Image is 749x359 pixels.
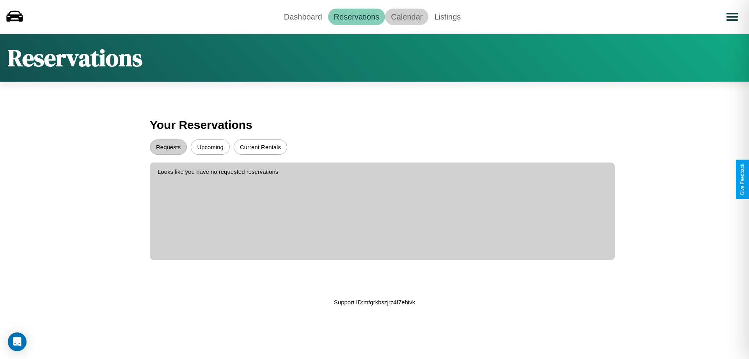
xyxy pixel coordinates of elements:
[721,6,743,28] button: Open menu
[150,139,187,155] button: Requests
[328,9,385,25] a: Reservations
[191,139,230,155] button: Upcoming
[334,297,415,307] p: Support ID: mfgrkbszjrz4f7ehivk
[428,9,467,25] a: Listings
[385,9,428,25] a: Calendar
[150,114,599,136] h3: Your Reservations
[8,332,27,351] div: Open Intercom Messenger
[8,42,142,74] h1: Reservations
[158,166,607,177] p: Looks like you have no requested reservations
[278,9,328,25] a: Dashboard
[740,164,745,195] div: Give Feedback
[234,139,287,155] button: Current Rentals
